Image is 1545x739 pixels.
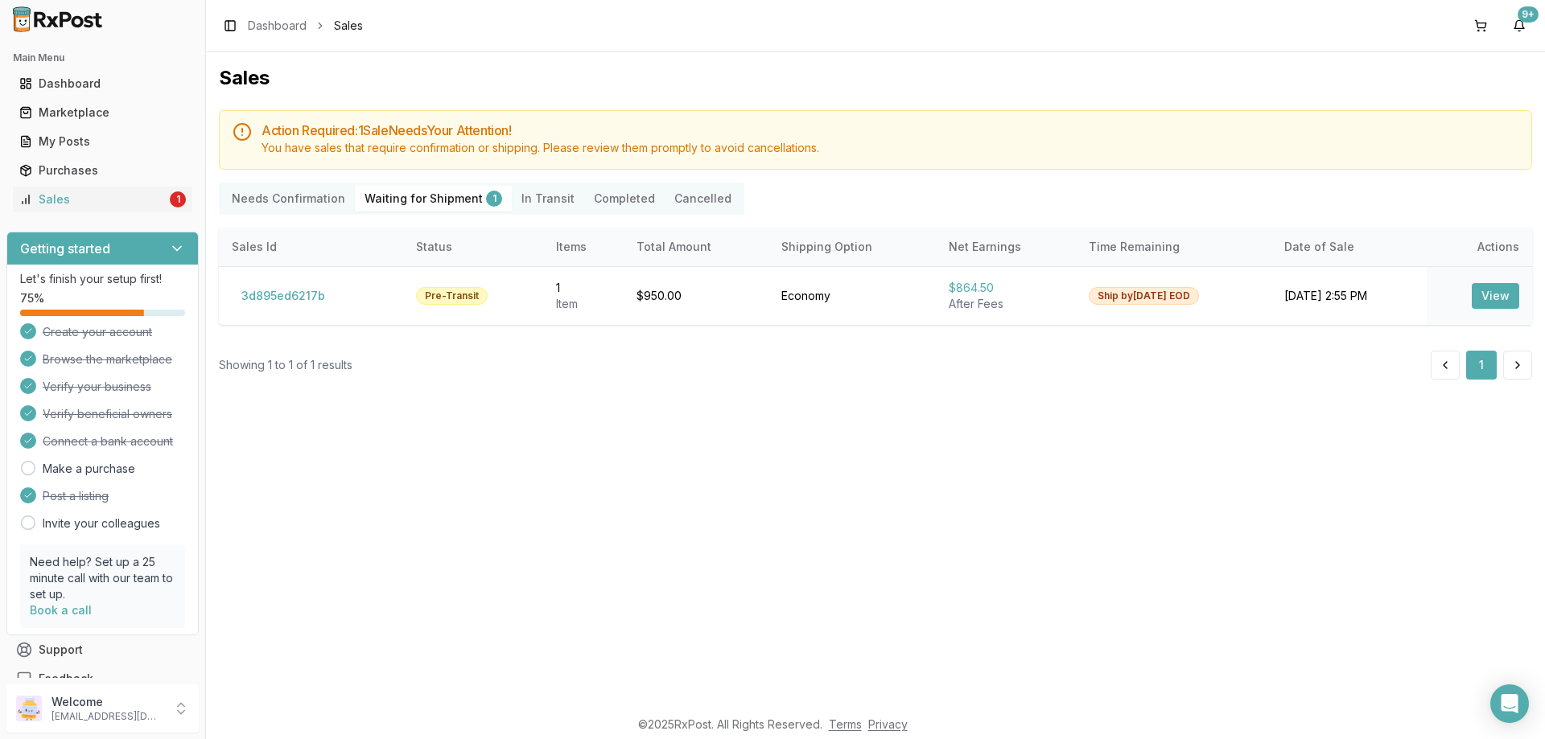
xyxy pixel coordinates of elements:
[665,186,741,211] button: Cancelled
[624,228,768,266] th: Total Amount
[20,239,110,258] h3: Getting started
[1466,351,1497,380] button: 1
[1427,228,1532,266] th: Actions
[355,186,512,211] button: Waiting for Shipment
[556,280,611,296] div: 1
[51,694,163,710] p: Welcome
[13,98,192,127] a: Marketplace
[1089,287,1199,305] div: Ship by [DATE] EOD
[6,635,199,664] button: Support
[1271,228,1428,266] th: Date of Sale
[543,228,624,266] th: Items
[512,186,584,211] button: In Transit
[13,69,192,98] a: Dashboard
[219,357,352,373] div: Showing 1 to 1 of 1 results
[170,191,186,207] div: 1
[248,18,307,34] a: Dashboard
[6,664,199,693] button: Feedback
[13,185,192,214] a: Sales1
[1472,283,1519,309] button: View
[219,228,403,266] th: Sales Id
[6,187,199,212] button: Sales1
[6,6,109,32] img: RxPost Logo
[43,406,172,422] span: Verify beneficial owners
[949,296,1064,312] div: After Fees
[556,296,611,312] div: Item
[6,100,199,125] button: Marketplace
[829,717,862,731] a: Terms
[949,280,1064,296] div: $864.50
[334,18,363,34] span: Sales
[19,105,186,121] div: Marketplace
[43,324,152,340] span: Create your account
[19,76,186,92] div: Dashboard
[19,191,167,207] div: Sales
[13,127,192,156] a: My Posts
[262,124,1518,137] h5: Action Required: 1 Sale Need s Your Attention!
[39,671,93,687] span: Feedback
[1490,684,1529,723] div: Open Intercom Messenger
[43,515,160,532] a: Invite your colleagues
[1076,228,1271,266] th: Time Remaining
[30,603,92,617] a: Book a call
[20,271,185,287] p: Let's finish your setup first!
[6,158,199,183] button: Purchases
[637,288,755,304] div: $950.00
[222,186,355,211] button: Needs Confirmation
[868,717,908,731] a: Privacy
[219,65,1532,91] h1: Sales
[936,228,1077,266] th: Net Earnings
[1506,13,1532,39] button: 9+
[768,228,936,266] th: Shipping Option
[584,186,665,211] button: Completed
[43,461,135,477] a: Make a purchase
[6,129,199,154] button: My Posts
[43,351,172,367] span: Browse the marketplace
[6,71,199,96] button: Dashboard
[416,287,488,305] div: Pre-Transit
[19,133,186,150] div: My Posts
[19,162,186,179] div: Purchases
[262,140,1518,156] div: You have sales that require confirmation or shipping. Please review them promptly to avoid cancel...
[51,710,163,723] p: [EMAIL_ADDRESS][DOMAIN_NAME]
[1518,6,1539,23] div: 9+
[43,433,173,450] span: Connect a bank account
[43,488,109,504] span: Post a listing
[13,51,192,64] h2: Main Menu
[20,290,44,306] span: 75 %
[13,156,192,185] a: Purchases
[486,191,502,207] div: 1
[43,379,151,395] span: Verify your business
[1284,288,1415,304] div: [DATE] 2:55 PM
[232,283,335,309] button: 3d895ed6217b
[30,554,175,602] p: Need help? Set up a 25 minute call with our team to set up.
[403,228,543,266] th: Status
[16,696,42,721] img: User avatar
[248,18,363,34] nav: breadcrumb
[781,288,923,304] div: Economy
